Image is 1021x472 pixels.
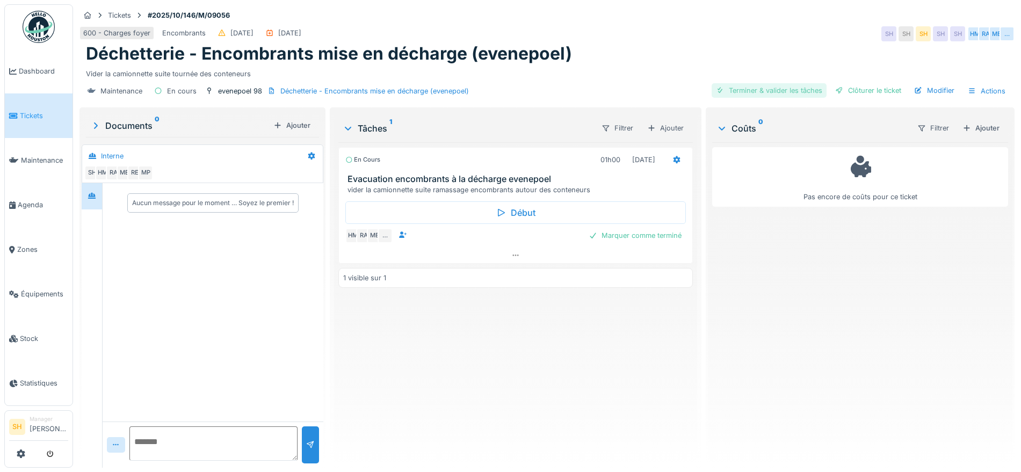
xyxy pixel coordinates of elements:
[716,122,908,135] div: Coûts
[106,165,121,180] div: RA
[162,28,206,38] div: Encombrants
[347,174,688,184] h3: Evacuation encombrants à la décharge evenepoel
[899,26,914,41] div: SH
[347,185,688,195] div: vider la camionnette suite ramassage encombrants autour des conteneurs
[913,120,954,136] div: Filtrer
[910,83,959,98] div: Modifier
[30,415,68,423] div: Manager
[20,378,68,388] span: Statistiques
[280,86,469,96] div: Déchetterie - Encombrants mise en décharge (evenepoel)
[389,122,392,135] sup: 1
[20,333,68,344] span: Stock
[132,198,294,208] div: Aucun message pour le moment … Soyez le premier !
[345,155,380,164] div: En cours
[758,122,763,135] sup: 0
[95,165,110,180] div: HM
[108,10,131,20] div: Tickets
[218,86,262,96] div: evenepoel 98
[597,120,638,136] div: Filtrer
[933,26,948,41] div: SH
[17,244,68,255] span: Zones
[881,26,896,41] div: SH
[90,119,269,132] div: Documents
[343,122,592,135] div: Tâches
[230,28,254,38] div: [DATE]
[19,66,68,76] span: Dashboard
[712,83,827,98] div: Terminer & valider les tâches
[9,415,68,441] a: SH Manager[PERSON_NAME]
[5,49,73,93] a: Dashboard
[719,152,1001,202] div: Pas encore de coûts pour ce ticket
[1000,26,1015,41] div: …
[584,228,686,243] div: Marquer comme terminé
[9,419,25,435] li: SH
[967,26,982,41] div: HM
[950,26,965,41] div: SH
[5,138,73,183] a: Maintenance
[101,151,124,161] div: Interne
[5,361,73,405] a: Statistiques
[5,272,73,316] a: Équipements
[155,119,160,132] sup: 0
[5,93,73,138] a: Tickets
[958,121,1004,135] div: Ajouter
[20,111,68,121] span: Tickets
[23,11,55,43] img: Badge_color-CXgf-gQk.svg
[963,83,1010,99] div: Actions
[343,273,386,283] div: 1 visible sur 1
[86,64,1008,79] div: Vider la camionnette suite tournée des conteneurs
[978,26,993,41] div: RA
[18,200,68,210] span: Agenda
[21,155,68,165] span: Maintenance
[5,316,73,361] a: Stock
[600,155,620,165] div: 01h00
[138,165,153,180] div: MP
[916,26,931,41] div: SH
[21,289,68,299] span: Équipements
[30,415,68,438] li: [PERSON_NAME]
[989,26,1004,41] div: ME
[5,227,73,272] a: Zones
[367,228,382,243] div: ME
[378,228,393,243] div: …
[143,10,234,20] strong: #2025/10/146/M/09056
[269,118,315,133] div: Ajouter
[642,120,689,136] div: Ajouter
[345,201,686,224] div: Début
[167,86,197,96] div: En cours
[86,43,572,64] h1: Déchetterie - Encombrants mise en décharge (evenepoel)
[632,155,655,165] div: [DATE]
[5,183,73,227] a: Agenda
[117,165,132,180] div: ME
[831,83,906,98] div: Clôturer le ticket
[100,86,142,96] div: Maintenance
[84,165,99,180] div: SH
[345,228,360,243] div: HM
[356,228,371,243] div: RA
[83,28,150,38] div: 600 - Charges foyer
[278,28,301,38] div: [DATE]
[127,165,142,180] div: RE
